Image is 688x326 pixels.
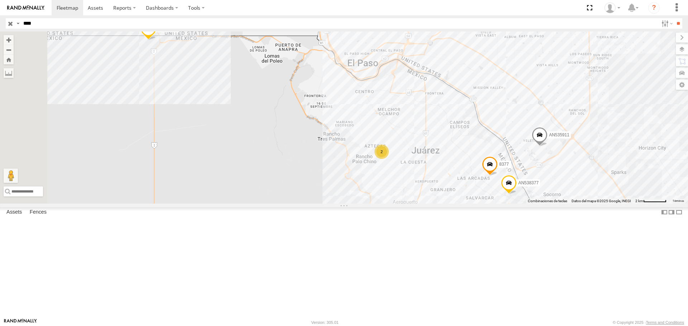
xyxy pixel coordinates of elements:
button: Zoom Home [4,55,14,64]
a: Terms and Conditions [646,320,684,325]
span: 8377 [499,162,509,167]
div: 2 [374,145,389,159]
a: Términos [673,199,684,202]
button: Combinaciones de teclas [528,199,567,204]
div: Version: 305.01 [311,320,339,325]
label: Hide Summary Table [675,207,683,218]
span: AN538377 [518,180,539,185]
span: 2 km [635,199,643,203]
button: Escala del mapa: 2 km por 61 píxeles [633,199,669,204]
i: ? [648,2,660,14]
label: Map Settings [676,80,688,90]
label: Assets [3,208,25,218]
img: rand-logo.svg [7,5,44,10]
span: Datos del mapa ©2025 Google, INEGI [572,199,631,203]
label: Dock Summary Table to the Right [668,207,675,218]
button: Zoom out [4,45,14,55]
a: Visit our Website [4,319,37,326]
label: Fences [26,208,50,218]
label: Dock Summary Table to the Left [661,207,668,218]
label: Search Filter Options [659,18,674,29]
button: Zoom in [4,35,14,45]
label: Measure [4,68,14,78]
div: © Copyright 2025 - [613,320,684,325]
span: AN535911 [549,133,569,138]
label: Search Query [15,18,21,29]
div: MANUEL HERNANDEZ [602,3,623,13]
button: Arrastra al hombrecito al mapa para abrir Street View [4,169,18,183]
